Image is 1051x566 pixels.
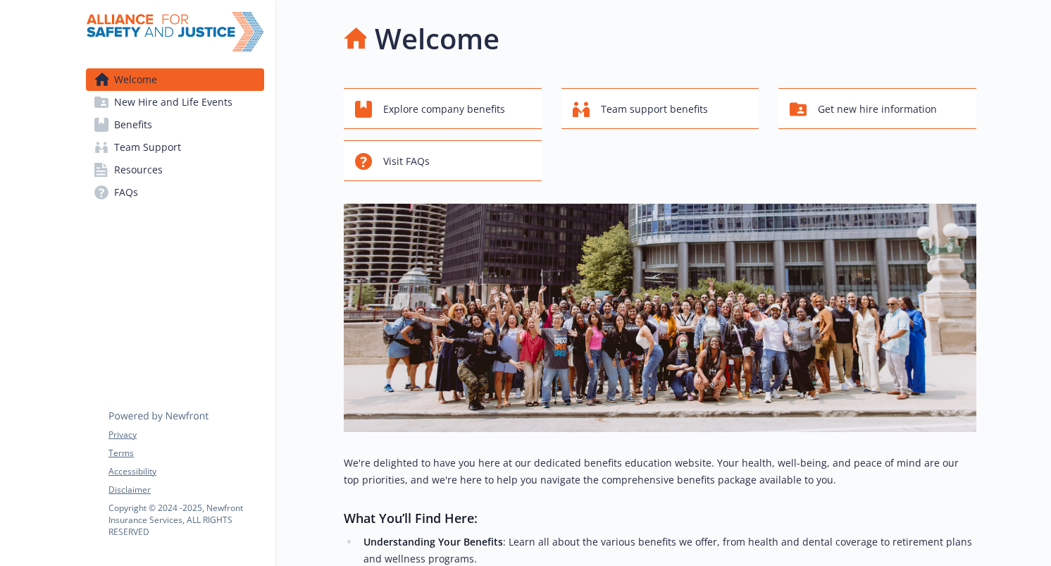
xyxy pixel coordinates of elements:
img: overview page banner [344,204,976,432]
span: Benefits [114,113,152,136]
a: Resources [86,159,264,181]
p: Copyright © 2024 - 2025 , Newfront Insurance Services, ALL RIGHTS RESERVED [108,502,263,538]
a: New Hire and Life Events [86,91,264,113]
button: Team support benefits [561,88,759,129]
span: Visit FAQs [383,148,430,175]
h3: What You’ll Find Here: [344,508,976,528]
span: Get new hire information [818,96,937,123]
a: Privacy [108,429,263,441]
button: Get new hire information [778,88,976,129]
a: Welcome [86,68,264,91]
a: Disclaimer [108,484,263,496]
strong: Understanding Your Benefits [363,535,503,548]
a: Benefits [86,113,264,136]
span: Resources [114,159,163,181]
span: Explore company benefits [383,96,505,123]
button: Explore company benefits [344,88,542,129]
span: FAQs [114,181,138,204]
p: We're delighted to have you here at our dedicated benefits education website. Your health, well-b... [344,455,976,488]
a: Accessibility [108,465,263,478]
a: Team Support [86,136,264,159]
a: Terms [108,447,263,460]
h1: Welcome [375,18,499,60]
span: Welcome [114,68,157,91]
span: Team Support [114,136,181,159]
button: Visit FAQs [344,140,542,181]
span: New Hire and Life Events [114,91,232,113]
a: FAQs [86,181,264,204]
span: Team support benefits [601,96,708,123]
